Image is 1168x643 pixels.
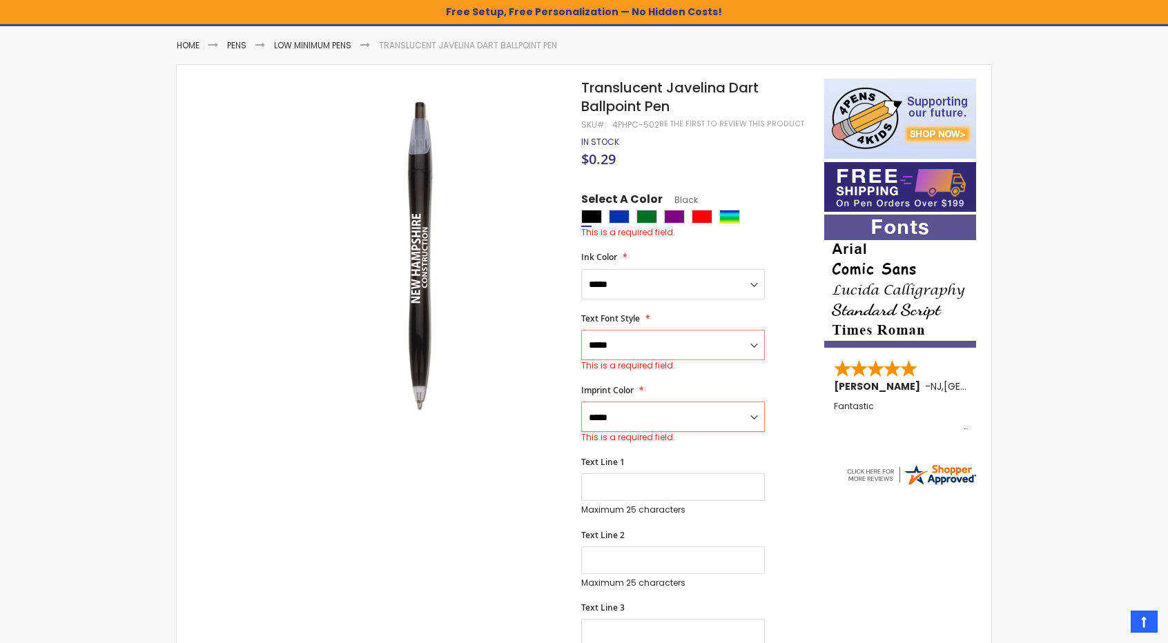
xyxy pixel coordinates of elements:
[581,432,765,443] div: This is a required field.
[581,529,625,541] span: Text Line 2
[227,39,246,51] a: Pens
[834,402,968,431] div: Fantastic
[581,150,616,168] span: $0.29
[612,119,659,130] div: 4PHPC-502
[581,136,619,148] span: In stock
[944,379,1045,393] span: [GEOGRAPHIC_DATA]
[824,215,976,348] img: font-personalization-examples
[581,78,759,116] span: Translucent Javelina Dart Ballpoint Pen
[581,602,625,613] span: Text Line 3
[581,210,602,224] div: Black
[719,210,740,224] div: Assorted
[664,210,685,224] div: Purple
[1131,611,1158,633] a: Top
[925,379,1045,393] span: - ,
[931,379,942,393] span: NJ
[824,162,976,212] img: Free shipping on orders over $199
[581,456,625,468] span: Text Line 1
[581,384,634,396] span: Imprint Color
[274,39,351,51] a: Low Minimum Pens
[581,504,765,515] p: Maximum 25 characters
[659,119,804,129] a: Be the first to review this product
[581,119,607,130] strong: SKU
[379,40,557,51] li: Translucent Javelina Dart Ballpoint Pen
[609,210,630,224] div: Blue
[692,210,712,224] div: Red
[247,99,563,414] img: black-4phpc-502-translucent-javelina-dart-ballpoint-pen_1.jpg
[581,577,765,588] p: Maximum 25 characters
[581,137,619,148] div: Availability
[636,210,657,224] div: Green
[663,194,698,206] span: Black
[845,462,977,487] img: 4pens.com widget logo
[845,478,977,490] a: 4pens.com certificate URL
[834,379,925,393] span: [PERSON_NAME]
[177,39,199,51] a: Home
[824,79,976,159] img: 4pens 4 kids
[581,251,617,263] span: Ink Color
[581,227,810,238] div: This is a required field.
[581,360,765,371] div: This is a required field.
[581,313,640,324] span: Text Font Style
[581,192,663,210] span: Select A Color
